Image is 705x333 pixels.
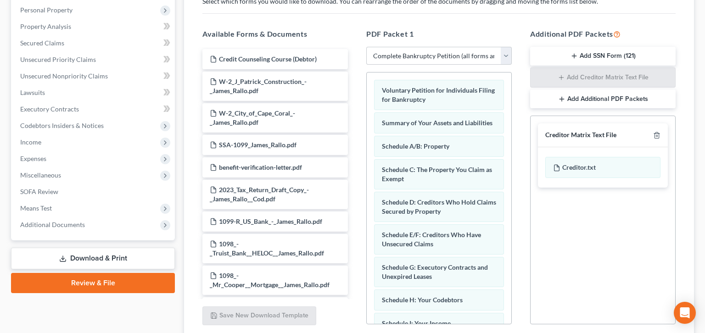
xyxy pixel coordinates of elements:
[13,18,175,35] a: Property Analysis
[20,221,85,228] span: Additional Documents
[530,67,676,88] button: Add Creditor Matrix Text File
[530,89,676,109] button: Add Additional PDF Packets
[13,183,175,200] a: SOFA Review
[20,122,104,129] span: Codebtors Insiders & Notices
[13,51,175,68] a: Unsecured Priority Claims
[20,72,108,80] span: Unsecured Nonpriority Claims
[20,39,64,47] span: Secured Claims
[20,138,41,146] span: Income
[530,47,676,66] button: Add SSN Form (121)
[382,263,488,280] span: Schedule G: Executory Contracts and Unexpired Leases
[210,272,330,289] span: 1098_-_Mr_Cooper__Mortgage__James_Rallo.pdf
[11,273,175,293] a: Review & File
[20,6,73,14] span: Personal Property
[382,231,481,248] span: Schedule E/F: Creditors Who Have Unsecured Claims
[20,155,46,162] span: Expenses
[219,217,322,225] span: 1099-R_US_Bank_-_James_Rallo.pdf
[210,186,309,203] span: 2023_Tax_Return_Draft_Copy_-_James_Rallo__Cod.pdf
[20,55,96,63] span: Unsecured Priority Claims
[202,28,348,39] h5: Available Forms & Documents
[13,101,175,117] a: Executory Contracts
[382,319,451,327] span: Schedule I: Your Income
[20,204,52,212] span: Means Test
[210,109,295,126] span: W-2_City_of_Cape_Coral_-_James_Rallo.pdf
[382,119,492,127] span: Summary of Your Assets and Liabilities
[20,171,61,179] span: Miscellaneous
[545,157,660,178] div: Creditor.txt
[382,86,495,103] span: Voluntary Petition for Individuals Filing for Bankruptcy
[202,306,316,326] button: Save New Download Template
[219,163,302,171] span: benefit-verification-letter.pdf
[210,240,324,257] span: 1098_-_Truist_Bank__HELOC__James_Rallo.pdf
[219,141,297,149] span: SSA-1099_James_Rallo.pdf
[13,35,175,51] a: Secured Claims
[530,28,676,39] h5: Additional PDF Packets
[20,89,45,96] span: Lawsuits
[382,166,492,183] span: Schedule C: The Property You Claim as Exempt
[545,131,616,139] div: Creditor Matrix Text File
[13,84,175,101] a: Lawsuits
[366,28,512,39] h5: PDF Packet 1
[382,142,449,150] span: Schedule A/B: Property
[382,296,463,304] span: Schedule H: Your Codebtors
[210,78,307,94] span: W-2_J_Patrick_Construction_-_James_Rallo.pdf
[11,248,175,269] a: Download & Print
[674,302,696,324] div: Open Intercom Messenger
[219,55,317,63] span: Credit Counseling Course (Debtor)
[382,198,496,215] span: Schedule D: Creditors Who Hold Claims Secured by Property
[13,68,175,84] a: Unsecured Nonpriority Claims
[20,188,58,195] span: SOFA Review
[20,105,79,113] span: Executory Contracts
[20,22,71,30] span: Property Analysis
